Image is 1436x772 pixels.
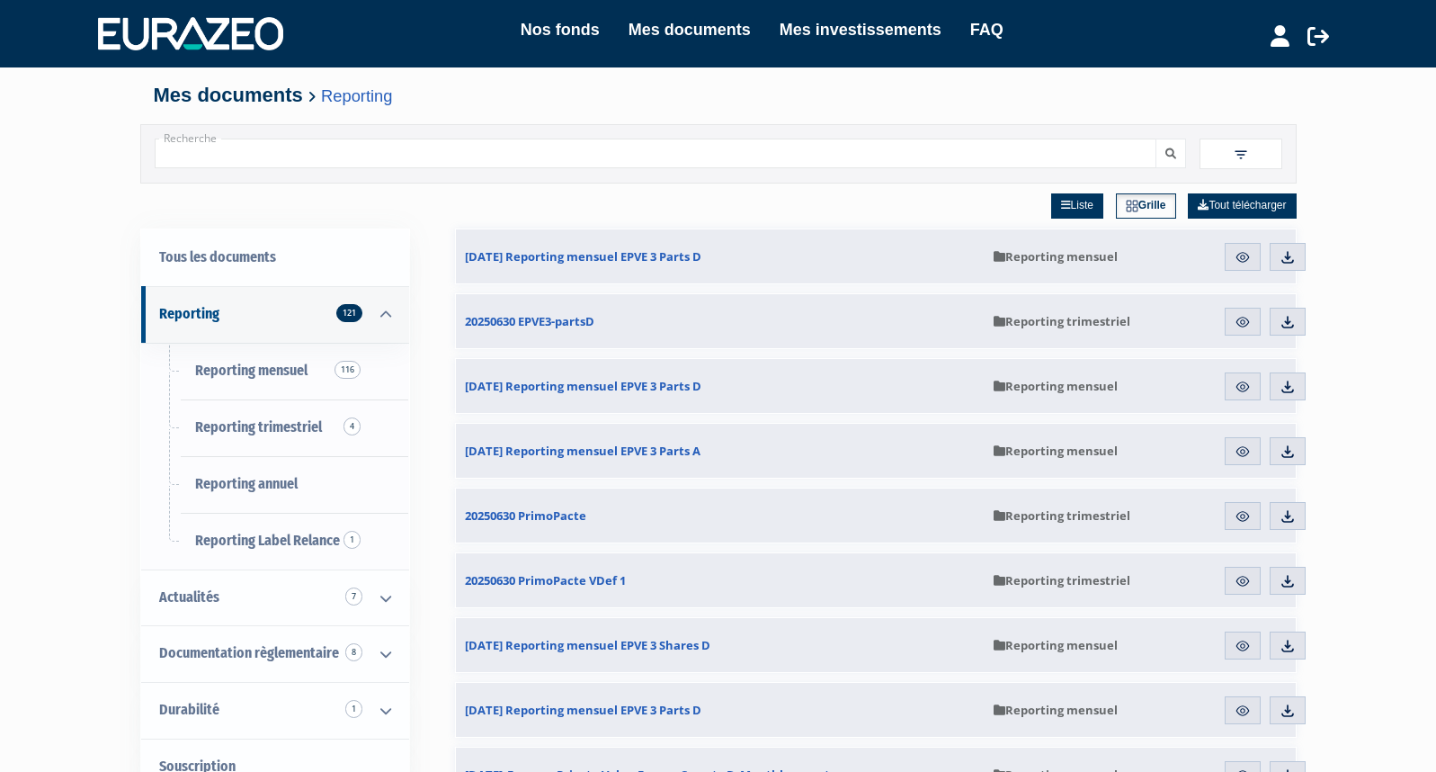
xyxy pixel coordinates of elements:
[345,643,362,661] span: 8
[994,702,1118,718] span: Reporting mensuel
[780,17,941,42] a: Mes investissements
[456,489,985,543] a: 20250630 PrimoPacte
[1235,249,1251,265] img: eye.svg
[195,475,298,492] span: Reporting annuel
[321,86,392,105] a: Reporting
[159,701,219,718] span: Durabilité
[1235,573,1251,589] img: eye.svg
[1188,193,1296,219] a: Tout télécharger
[336,304,362,322] span: 121
[465,702,701,718] span: [DATE] Reporting mensuel EPVE 3 Parts D
[1051,193,1103,219] a: Liste
[1235,508,1251,525] img: eye.svg
[195,362,308,379] span: Reporting mensuel
[1280,314,1296,330] img: download.svg
[159,305,219,322] span: Reporting
[994,572,1130,588] span: Reporting trimestriel
[343,417,361,435] span: 4
[1235,314,1251,330] img: eye.svg
[1280,638,1296,654] img: download.svg
[994,443,1118,459] span: Reporting mensuel
[994,507,1130,524] span: Reporting trimestriel
[1126,200,1138,212] img: grid.svg
[141,399,409,456] a: Reporting trimestriel4
[154,85,1283,106] h4: Mes documents
[465,572,626,588] span: 20250630 PrimoPacte VDef 1
[456,553,985,607] a: 20250630 PrimoPacte VDef 1
[195,532,340,549] span: Reporting Label Relance
[456,229,985,283] a: [DATE] Reporting mensuel EPVE 3 Parts D
[465,378,701,394] span: [DATE] Reporting mensuel EPVE 3 Parts D
[629,17,751,42] a: Mes documents
[159,588,219,606] span: Actualités
[970,17,1003,42] a: FAQ
[1280,379,1296,395] img: download.svg
[1233,147,1249,163] img: filter.svg
[994,248,1118,265] span: Reporting mensuel
[1235,379,1251,395] img: eye.svg
[345,700,362,718] span: 1
[994,313,1130,329] span: Reporting trimestriel
[1280,508,1296,525] img: download.svg
[141,570,409,626] a: Actualités 7
[465,507,586,524] span: 20250630 PrimoPacte
[456,294,985,348] a: 20250630 EPVE3-partsD
[98,17,283,49] img: 1732889491-logotype_eurazeo_blanc_rvb.png
[1235,638,1251,654] img: eye.svg
[1280,249,1296,265] img: download.svg
[1235,703,1251,719] img: eye.svg
[465,637,710,653] span: [DATE] Reporting mensuel EPVE 3 Shares D
[195,418,322,435] span: Reporting trimestriel
[994,637,1118,653] span: Reporting mensuel
[456,683,985,737] a: [DATE] Reporting mensuel EPVE 3 Parts D
[521,17,600,42] a: Nos fonds
[1280,444,1296,460] img: download.svg
[1116,193,1176,219] a: Grille
[456,618,985,672] a: [DATE] Reporting mensuel EPVE 3 Shares D
[1280,703,1296,719] img: download.svg
[343,531,361,549] span: 1
[465,313,594,329] span: 20250630 EPVE3-partsD
[456,359,985,413] a: [DATE] Reporting mensuel EPVE 3 Parts D
[465,443,700,459] span: [DATE] Reporting mensuel EPVE 3 Parts A
[141,456,409,513] a: Reporting annuel
[1235,444,1251,460] img: eye.svg
[334,361,361,379] span: 116
[141,625,409,682] a: Documentation règlementaire 8
[994,378,1118,394] span: Reporting mensuel
[141,682,409,739] a: Durabilité 1
[141,343,409,399] a: Reporting mensuel116
[345,588,362,606] span: 7
[1280,573,1296,589] img: download.svg
[456,424,985,478] a: [DATE] Reporting mensuel EPVE 3 Parts A
[141,229,409,286] a: Tous les documents
[141,286,409,343] a: Reporting 121
[155,139,1156,168] input: Recherche
[159,644,339,661] span: Documentation règlementaire
[141,513,409,570] a: Reporting Label Relance1
[465,248,701,265] span: [DATE] Reporting mensuel EPVE 3 Parts D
